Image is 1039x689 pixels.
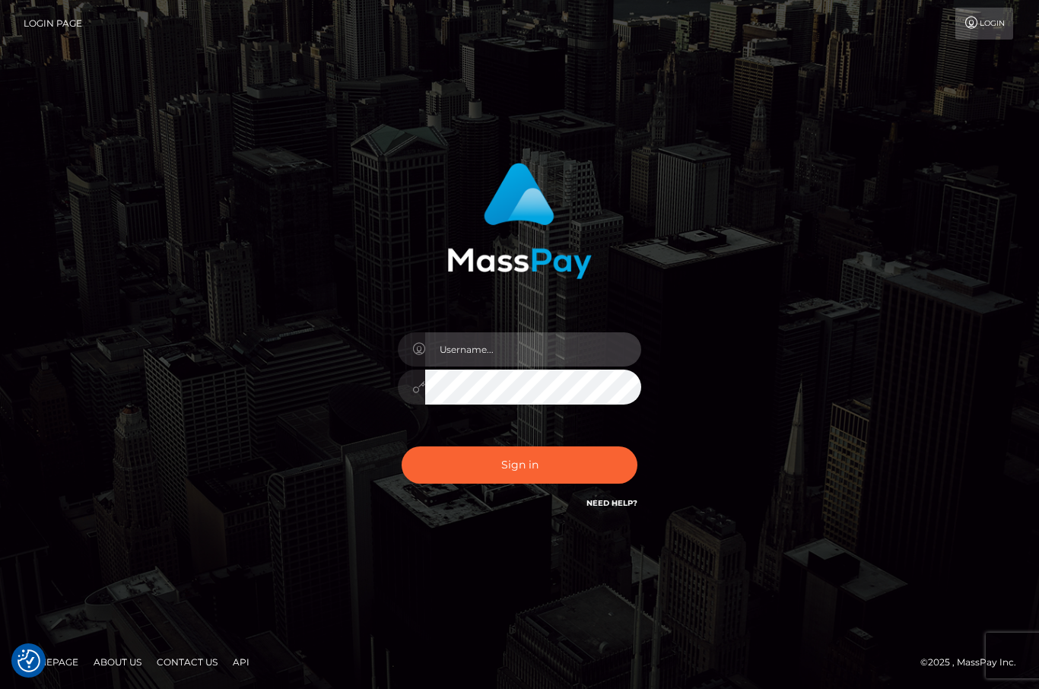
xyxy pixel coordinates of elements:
a: About Us [87,650,148,674]
input: Username... [425,332,641,367]
button: Sign in [402,446,637,484]
a: API [227,650,256,674]
a: Login [955,8,1013,40]
img: Revisit consent button [17,649,40,672]
a: Login Page [24,8,82,40]
a: Contact Us [151,650,224,674]
div: © 2025 , MassPay Inc. [920,654,1028,671]
button: Consent Preferences [17,649,40,672]
img: MassPay Login [447,163,592,279]
a: Homepage [17,650,84,674]
a: Need Help? [586,498,637,508]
